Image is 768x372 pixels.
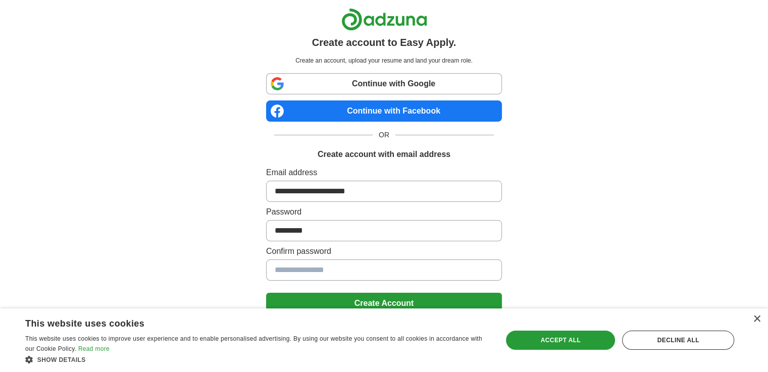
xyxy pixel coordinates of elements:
p: Create an account, upload your resume and land your dream role. [268,56,500,65]
a: Continue with Google [266,73,502,94]
div: Show details [25,354,488,364]
span: This website uses cookies to improve user experience and to enable personalised advertising. By u... [25,335,482,352]
div: Accept all [506,331,615,350]
span: Show details [37,356,86,363]
button: Create Account [266,293,502,314]
h1: Create account to Easy Apply. [312,35,456,50]
h1: Create account with email address [318,148,450,161]
img: Adzuna logo [341,8,427,31]
div: This website uses cookies [25,314,463,330]
div: Decline all [622,331,734,350]
div: Close [753,315,760,323]
label: Email address [266,167,502,179]
a: Continue with Facebook [266,100,502,122]
a: Read more, opens a new window [78,345,110,352]
label: Password [266,206,502,218]
label: Confirm password [266,245,502,257]
span: OR [373,130,395,140]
